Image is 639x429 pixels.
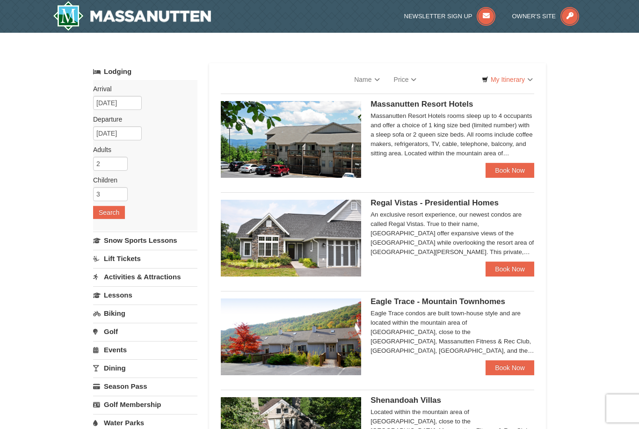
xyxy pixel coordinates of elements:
a: Lessons [93,286,197,304]
img: 19218983-1-9b289e55.jpg [221,298,361,375]
a: Events [93,341,197,358]
span: Shenandoah Villas [370,396,441,405]
a: Dining [93,359,197,377]
a: Price [387,70,424,89]
a: Lodging [93,63,197,80]
span: Newsletter Sign Up [404,13,472,20]
a: Snow Sports Lessons [93,232,197,249]
span: Owner's Site [512,13,556,20]
img: 19219026-1-e3b4ac8e.jpg [221,101,361,178]
a: Activities & Attractions [93,268,197,285]
label: Departure [93,115,190,124]
img: 19218991-1-902409a9.jpg [221,200,361,276]
label: Children [93,175,190,185]
span: Regal Vistas - Presidential Homes [370,198,499,207]
a: Book Now [486,262,534,276]
a: Lift Tickets [93,250,197,267]
a: Newsletter Sign Up [404,13,496,20]
div: Eagle Trace condos are built town-house style and are located within the mountain area of [GEOGRA... [370,309,534,356]
div: An exclusive resort experience, our newest condos are called Regal Vistas. True to their name, [G... [370,210,534,257]
a: Name [347,70,386,89]
a: Book Now [486,360,534,375]
a: My Itinerary [476,73,539,87]
a: Biking [93,305,197,322]
div: Massanutten Resort Hotels rooms sleep up to 4 occupants and offer a choice of 1 king size bed (li... [370,111,534,158]
a: Massanutten Resort [53,1,211,31]
span: Eagle Trace - Mountain Townhomes [370,297,505,306]
label: Arrival [93,84,190,94]
a: Owner's Site [512,13,580,20]
a: Season Pass [93,378,197,395]
span: Massanutten Resort Hotels [370,100,473,109]
a: Golf [93,323,197,340]
a: Golf Membership [93,396,197,413]
img: Massanutten Resort Logo [53,1,211,31]
button: Search [93,206,125,219]
a: Book Now [486,163,534,178]
label: Adults [93,145,190,154]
